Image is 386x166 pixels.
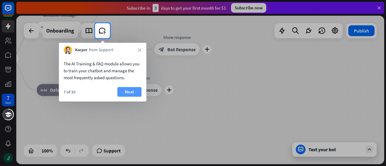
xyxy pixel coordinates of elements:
[5,2,23,20] button: Open LiveChat chat widget
[117,87,141,97] button: Next
[75,47,87,53] span: Kacper
[64,60,141,81] div: The AI Training & FAQ module allows you to train your chatbot and manage the most frequently aske...
[138,48,141,52] i: close
[89,47,113,53] span: from Support
[64,89,75,95] div: 7 of 10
